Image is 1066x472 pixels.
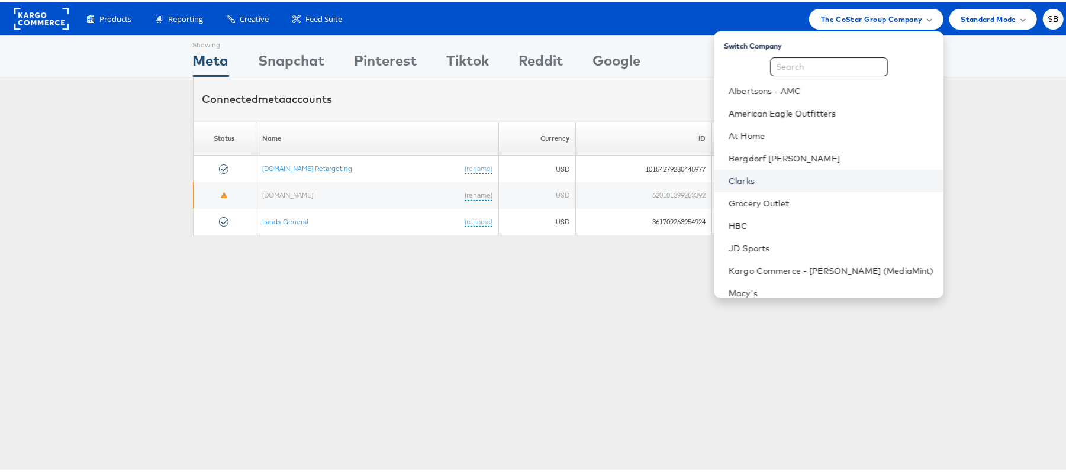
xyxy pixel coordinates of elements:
[168,11,203,22] span: Reporting
[576,153,711,180] td: 10154279280445977
[821,11,922,23] span: The CoStar Group Company
[193,119,256,153] th: Status
[729,83,934,95] a: Albertsons - AMC
[729,105,934,117] a: American Eagle Outfitters
[770,55,888,74] input: Search
[262,215,308,224] a: Lands General
[711,153,862,180] td: America/Los_Angeles
[729,173,934,185] a: Clarks
[305,11,342,22] span: Feed Suite
[498,119,576,153] th: Currency
[729,285,934,297] a: Macy's
[193,48,229,75] div: Meta
[729,195,934,207] a: Grocery Outlet
[498,180,576,206] td: USD
[729,263,934,274] a: Kargo Commerce - [PERSON_NAME] (MediaMint)
[202,89,333,105] div: Connected accounts
[593,48,641,75] div: Google
[259,48,325,75] div: Snapchat
[465,188,492,198] a: (rename)
[262,188,313,197] a: [DOMAIN_NAME]
[193,34,229,48] div: Showing
[961,11,1016,23] span: Standard Mode
[447,48,489,75] div: Tiktok
[465,215,492,225] a: (rename)
[711,180,862,206] td: America/New_York
[498,206,576,233] td: USD
[576,180,711,206] td: 620101399253392
[240,11,269,22] span: Creative
[724,34,943,49] div: Switch Company
[729,240,934,252] a: JD Sports
[519,48,563,75] div: Reddit
[355,48,417,75] div: Pinterest
[711,206,862,233] td: America/New_York
[1048,13,1059,21] span: SB
[465,161,492,172] a: (rename)
[729,218,934,229] a: HBC
[259,90,286,104] span: meta
[711,119,862,153] th: Timezone
[498,153,576,180] td: USD
[576,119,711,153] th: ID
[729,150,934,162] a: Bergdorf [PERSON_NAME]
[262,161,352,170] a: [DOMAIN_NAME] Retargeting
[576,206,711,233] td: 361709263954924
[99,11,131,22] span: Products
[256,119,498,153] th: Name
[729,128,934,140] a: At Home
